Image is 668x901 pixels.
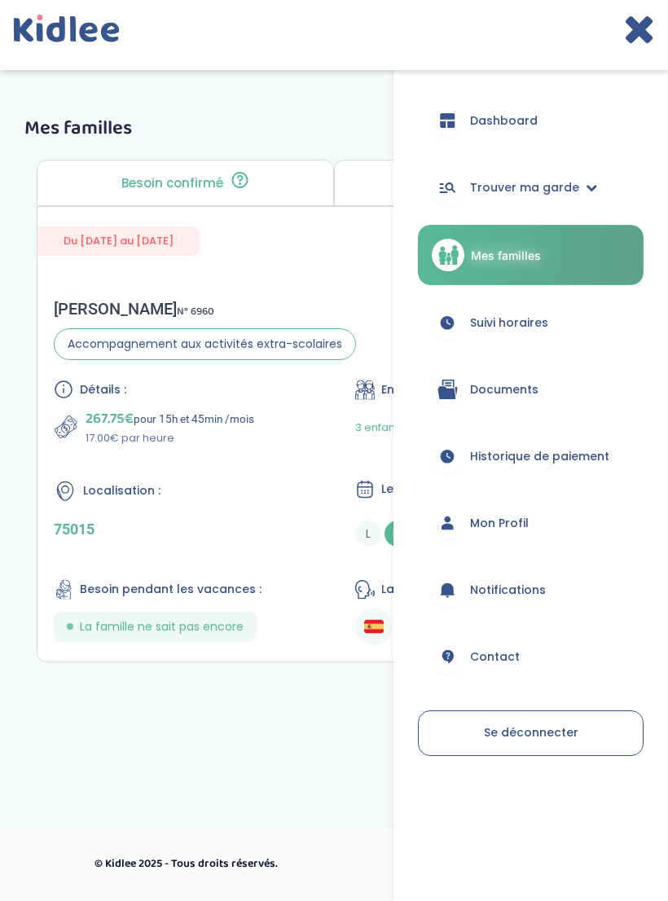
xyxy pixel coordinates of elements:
span: L [355,521,381,547]
a: Se déconnecter [418,710,644,756]
span: Besoin pendant les vacances : [80,581,261,598]
a: Suivi horaires [418,293,644,352]
a: Notifications [418,560,644,619]
span: Se déconnecter [484,724,578,741]
span: Mes familles [471,247,541,264]
p: © Kidlee 2025 - Tous droits réservés. [94,855,345,872]
span: Enfant(s) : [381,381,443,398]
span: Mon Profil [470,515,529,532]
span: La famille ne sait pas encore [80,618,244,635]
div: [PERSON_NAME] [54,299,356,319]
span: Dashboard [470,112,538,130]
span: Trouver ma garde [470,179,579,196]
a: Trouver ma garde [418,158,644,217]
img: Espagnol [364,617,384,636]
span: Historique de paiement [470,448,609,465]
span: Suivi horaires [470,314,548,332]
span: Contact [470,648,520,666]
p: Besoin confirmé [121,177,223,190]
a: Contact [418,627,644,686]
span: Localisation : [83,482,160,499]
span: Les horaires : [381,481,459,498]
a: Historique de paiement [418,427,644,486]
a: Documents [418,360,644,419]
span: M [385,521,411,547]
span: Accompagnement aux activités extra-scolaires [54,328,356,360]
span: Du [DATE] au [DATE] [37,226,200,255]
a: Mon Profil [418,494,644,552]
a: Dashboard [418,91,644,150]
p: pour 15h et 45min /mois [86,407,254,430]
h3: Mes familles [24,118,644,139]
span: N° 6960 [177,303,214,320]
a: Mes familles [418,225,644,285]
span: Détails : [80,381,126,398]
span: 3 enfants (7 ans, 5 ans et 3 ans) [355,420,521,435]
p: 75015 [54,521,313,538]
span: Langues parlées : [381,581,486,598]
span: Documents [470,381,538,398]
span: 267.75€ [86,407,134,430]
p: 17.00€ par heure [86,430,254,446]
span: Notifications [470,582,546,599]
